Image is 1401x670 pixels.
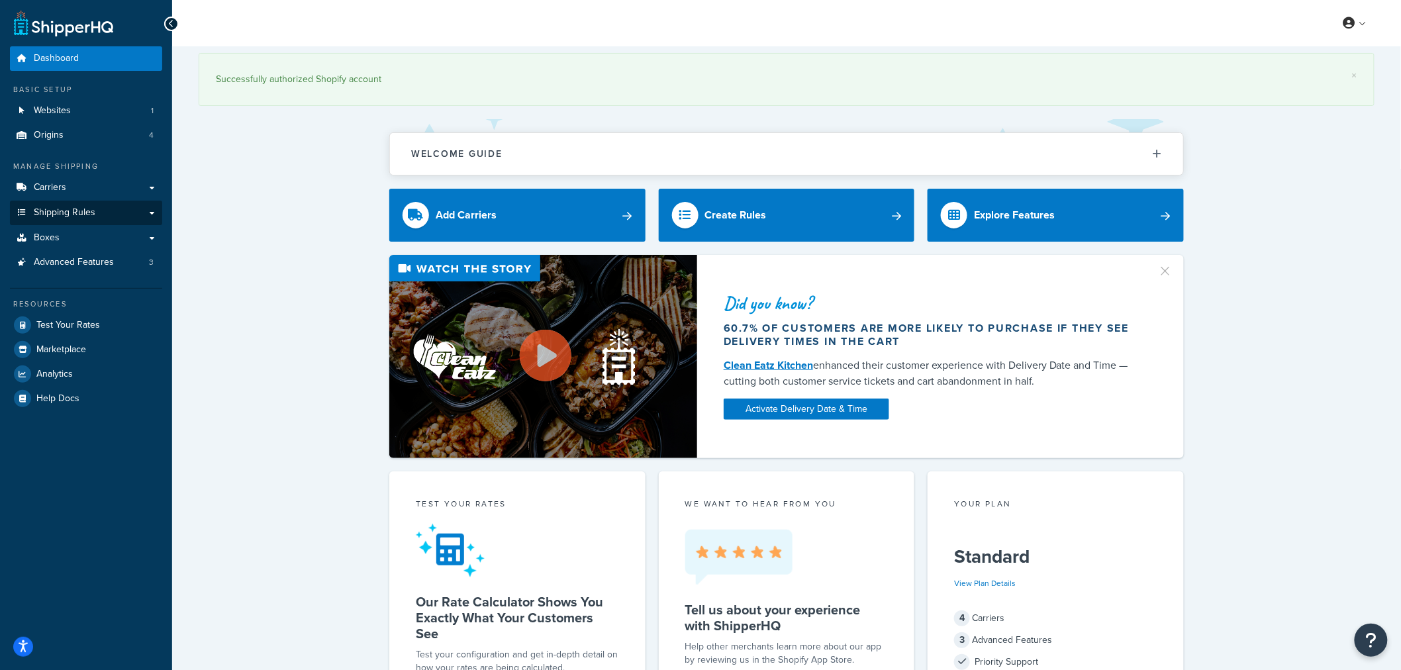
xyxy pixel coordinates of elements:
[149,130,154,141] span: 4
[411,149,503,159] h2: Welcome Guide
[34,105,71,117] span: Websites
[954,610,970,626] span: 4
[10,84,162,95] div: Basic Setup
[151,105,154,117] span: 1
[1355,624,1388,657] button: Open Resource Center
[10,99,162,123] li: Websites
[10,387,162,410] a: Help Docs
[10,226,162,250] a: Boxes
[10,313,162,337] a: Test Your Rates
[416,594,619,642] h5: Our Rate Calculator Shows You Exactly What Your Customers See
[436,206,497,224] div: Add Carriers
[685,640,889,667] p: Help other merchants learn more about our app by reviewing us in the Shopify App Store.
[724,358,813,373] a: Clean Eatz Kitchen
[954,577,1016,589] a: View Plan Details
[724,322,1142,348] div: 60.7% of customers are more likely to purchase if they see delivery times in the cart
[724,358,1142,389] div: enhanced their customer experience with Delivery Date and Time — cutting both customer service ti...
[10,250,162,275] li: Advanced Features
[416,498,619,513] div: Test your rates
[34,182,66,193] span: Carriers
[685,602,889,634] h5: Tell us about your experience with ShipperHQ
[34,207,95,218] span: Shipping Rules
[10,250,162,275] a: Advanced Features3
[10,161,162,172] div: Manage Shipping
[10,299,162,310] div: Resources
[1352,70,1357,81] a: ×
[928,189,1184,242] a: Explore Features
[954,631,1157,649] div: Advanced Features
[10,201,162,225] a: Shipping Rules
[10,123,162,148] li: Origins
[954,609,1157,628] div: Carriers
[216,70,1357,89] div: Successfully authorized Shopify account
[10,362,162,386] a: Analytics
[34,232,60,244] span: Boxes
[389,189,646,242] a: Add Carriers
[36,369,73,380] span: Analytics
[10,123,162,148] a: Origins4
[36,344,86,356] span: Marketplace
[974,206,1055,224] div: Explore Features
[34,53,79,64] span: Dashboard
[34,257,114,268] span: Advanced Features
[954,632,970,648] span: 3
[10,99,162,123] a: Websites1
[724,294,1142,312] div: Did you know?
[705,206,767,224] div: Create Rules
[10,338,162,361] a: Marketplace
[10,175,162,200] a: Carriers
[390,133,1183,175] button: Welcome Guide
[36,320,100,331] span: Test Your Rates
[954,546,1157,567] h5: Standard
[10,46,162,71] a: Dashboard
[724,399,889,420] a: Activate Delivery Date & Time
[36,393,79,405] span: Help Docs
[149,257,154,268] span: 3
[34,130,64,141] span: Origins
[954,498,1157,513] div: Your Plan
[685,498,889,510] p: we want to hear from you
[389,255,697,458] img: Video thumbnail
[659,189,915,242] a: Create Rules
